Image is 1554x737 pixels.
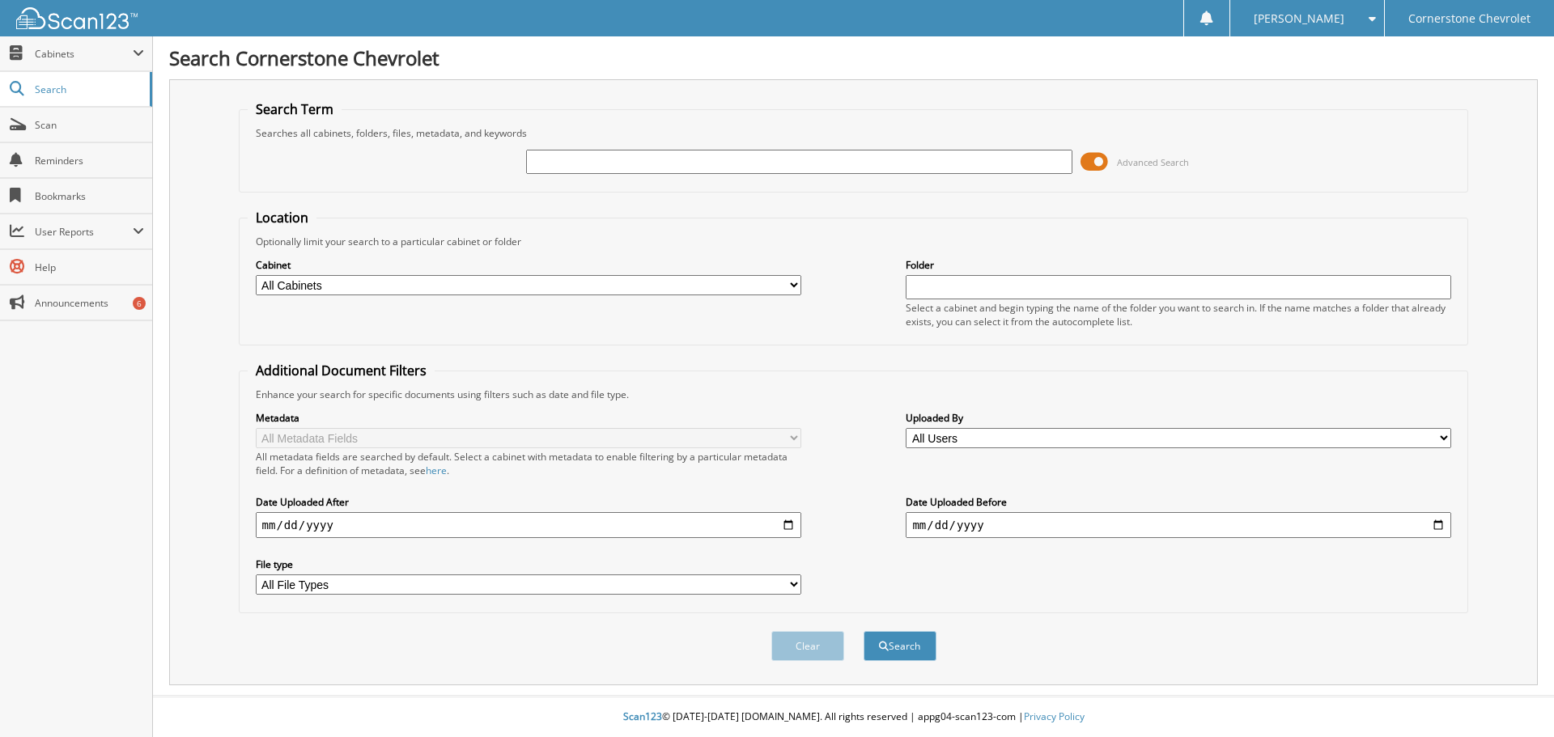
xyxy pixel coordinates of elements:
button: Search [864,631,936,661]
label: Folder [906,258,1451,272]
div: Optionally limit your search to a particular cabinet or folder [248,235,1460,248]
input: end [906,512,1451,538]
label: Cabinet [256,258,801,272]
a: Privacy Policy [1024,709,1085,723]
label: Uploaded By [906,411,1451,425]
label: Date Uploaded After [256,495,801,509]
label: Date Uploaded Before [906,495,1451,509]
span: Help [35,260,144,274]
div: © [DATE]-[DATE] [DOMAIN_NAME]. All rights reserved | appg04-scan123-com | [153,697,1554,737]
button: Clear [771,631,844,661]
span: Search [35,83,142,96]
legend: Location [248,209,316,227]
legend: Search Term [248,100,342,118]
label: Metadata [256,411,801,425]
h1: Search Cornerstone Chevrolet [169,44,1538,71]
span: Scan123 [623,709,662,723]
legend: Additional Document Filters [248,362,435,379]
span: Announcements [35,296,144,310]
span: Bookmarks [35,189,144,203]
div: 6 [133,297,146,310]
input: start [256,512,801,538]
span: Cornerstone Chevrolet [1408,14,1531,23]
div: Searches all cabinets, folders, files, metadata, and keywords [248,126,1460,140]
span: Advanced Search [1117,156,1189,168]
div: Select a cabinet and begin typing the name of the folder you want to search in. If the name match... [906,301,1451,328]
span: Cabinets [35,47,133,61]
a: here [426,464,447,477]
span: Scan [35,118,144,132]
span: User Reports [35,225,133,239]
img: scan123-logo-white.svg [16,7,138,29]
div: Enhance your search for specific documents using filters such as date and file type. [248,388,1460,401]
label: File type [256,557,801,571]
span: [PERSON_NAME] [1254,14,1344,23]
div: All metadata fields are searched by default. Select a cabinet with metadata to enable filtering b... [256,450,801,477]
span: Reminders [35,154,144,167]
